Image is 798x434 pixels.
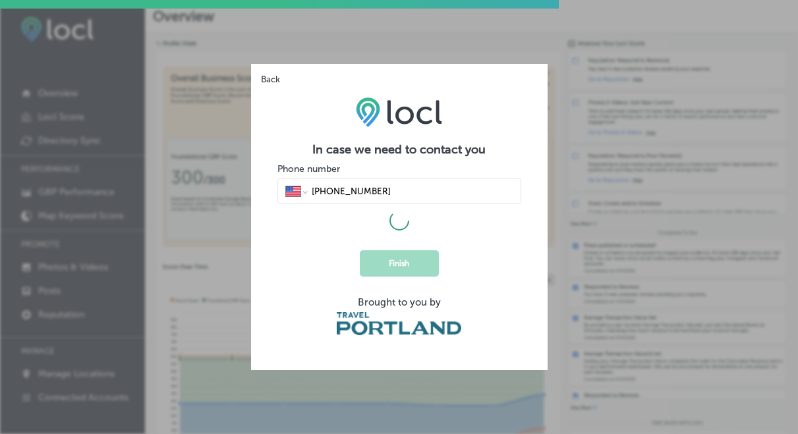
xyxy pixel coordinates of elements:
[310,185,513,197] input: Phone number
[356,97,442,127] img: LOCL logo
[277,296,521,308] div: Brought to you by
[277,142,521,157] h2: In case we need to contact you
[360,250,439,277] button: Finish
[277,163,340,175] label: Phone number
[251,64,284,85] button: Back
[337,312,461,335] img: Travel Portland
